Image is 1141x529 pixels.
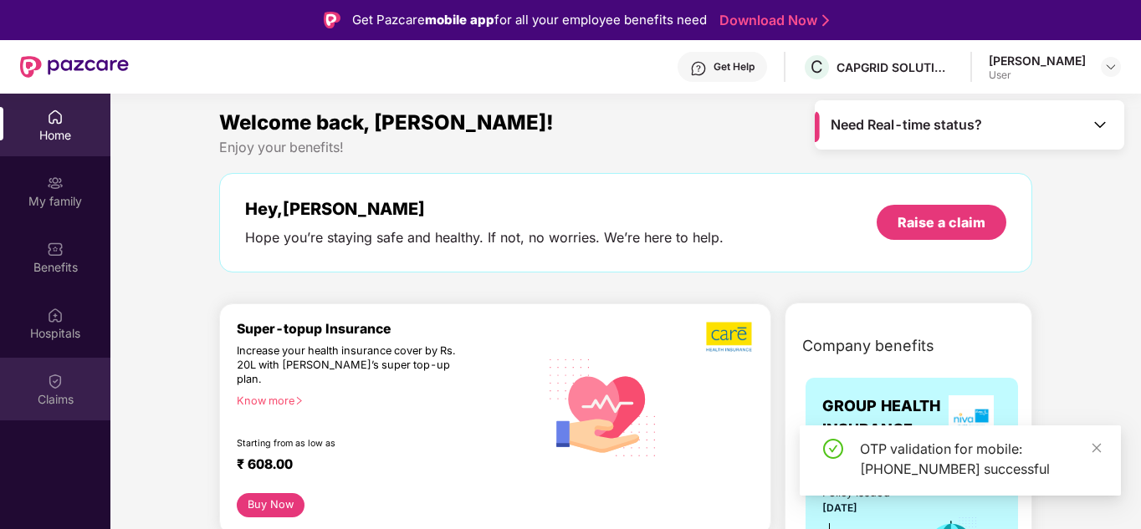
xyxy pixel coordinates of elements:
[20,56,129,78] img: New Pazcare Logo
[237,493,304,517] button: Buy Now
[47,241,64,257] img: svg+xml;base64,PHN2ZyBpZD0iQmVuZWZpdHMiIHhtbG5zPSJodHRwOi8vd3d3LnczLm9yZy8yMDAwL3N2ZyIgd2lkdGg9Ij...
[690,60,707,77] img: svg+xml;base64,PHN2ZyBpZD0iSGVscC0zMngzMiIgeG1sbnM9Imh0dHA6Ly93d3cudzMub3JnLzIwMDAvc3ZnIiB3aWR0aD...
[989,69,1086,82] div: User
[802,334,934,358] span: Company benefits
[539,341,668,472] img: svg+xml;base64,PHN2ZyB4bWxucz0iaHR0cDovL3d3dy53My5vcmcvMjAwMC9zdmciIHhtbG5zOnhsaW5rPSJodHRwOi8vd3...
[237,438,468,450] div: Starting from as low as
[294,396,304,405] span: right
[1104,60,1118,74] img: svg+xml;base64,PHN2ZyBpZD0iRHJvcGRvd24tMzJ4MzIiIHhtbG5zPSJodHRwOi8vd3d3LnczLm9yZy8yMDAwL3N2ZyIgd2...
[47,373,64,389] img: svg+xml;base64,PHN2ZyBpZD0iQ2xhaW0iIHhtbG5zPSJodHRwOi8vd3d3LnczLm9yZy8yMDAwL3N2ZyIgd2lkdGg9IjIwIi...
[245,199,724,219] div: Hey, [PERSON_NAME]
[47,307,64,323] img: svg+xml;base64,PHN2ZyBpZD0iSG9zcGl0YWxzIiB4bWxucz0iaHR0cDovL3d3dy53My5vcmcvMjAwMC9zdmciIHdpZHRoPS...
[822,12,829,29] img: Stroke
[219,110,554,135] span: Welcome back, [PERSON_NAME]!
[219,139,1032,156] div: Enjoy your benefits!
[324,12,340,28] img: Logo
[47,109,64,125] img: svg+xml;base64,PHN2ZyBpZD0iSG9tZSIgeG1sbnM9Imh0dHA6Ly93d3cudzMub3JnLzIwMDAvc3ZnIiB3aWR0aD0iMjAiIG...
[245,229,724,247] div: Hope you’re staying safe and healthy. If not, no worries. We’re here to help.
[831,116,982,134] span: Need Real-time status?
[237,344,466,387] div: Increase your health insurance cover by Rs. 20L with [PERSON_NAME]’s super top-up plan.
[898,213,985,231] div: Raise a claim
[811,57,823,77] span: C
[1091,442,1103,454] span: close
[706,321,754,353] img: b5dec4f62d2307b9de63beb79f102df3.png
[237,394,529,406] div: Know more
[989,53,1086,69] div: [PERSON_NAME]
[860,439,1101,479] div: OTP validation for mobile: [PHONE_NUMBER] successful
[719,12,824,29] a: Download Now
[837,59,954,75] div: CAPGRID SOLUTIONS PRIVATE LIMITED
[425,12,494,28] strong: mobile app
[822,501,857,514] span: [DATE]
[237,456,522,476] div: ₹ 608.00
[237,321,539,337] div: Super-topup Insurance
[822,394,941,442] span: GROUP HEALTH INSURANCE
[949,395,994,440] img: insurerLogo
[1092,116,1108,133] img: Toggle Icon
[714,60,755,74] div: Get Help
[823,439,843,459] span: check-circle
[352,10,707,30] div: Get Pazcare for all your employee benefits need
[47,175,64,191] img: svg+xml;base64,PHN2ZyB3aWR0aD0iMjAiIGhlaWdodD0iMjAiIHZpZXdCb3g9IjAgMCAyMCAyMCIgZmlsbD0ibm9uZSIgeG...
